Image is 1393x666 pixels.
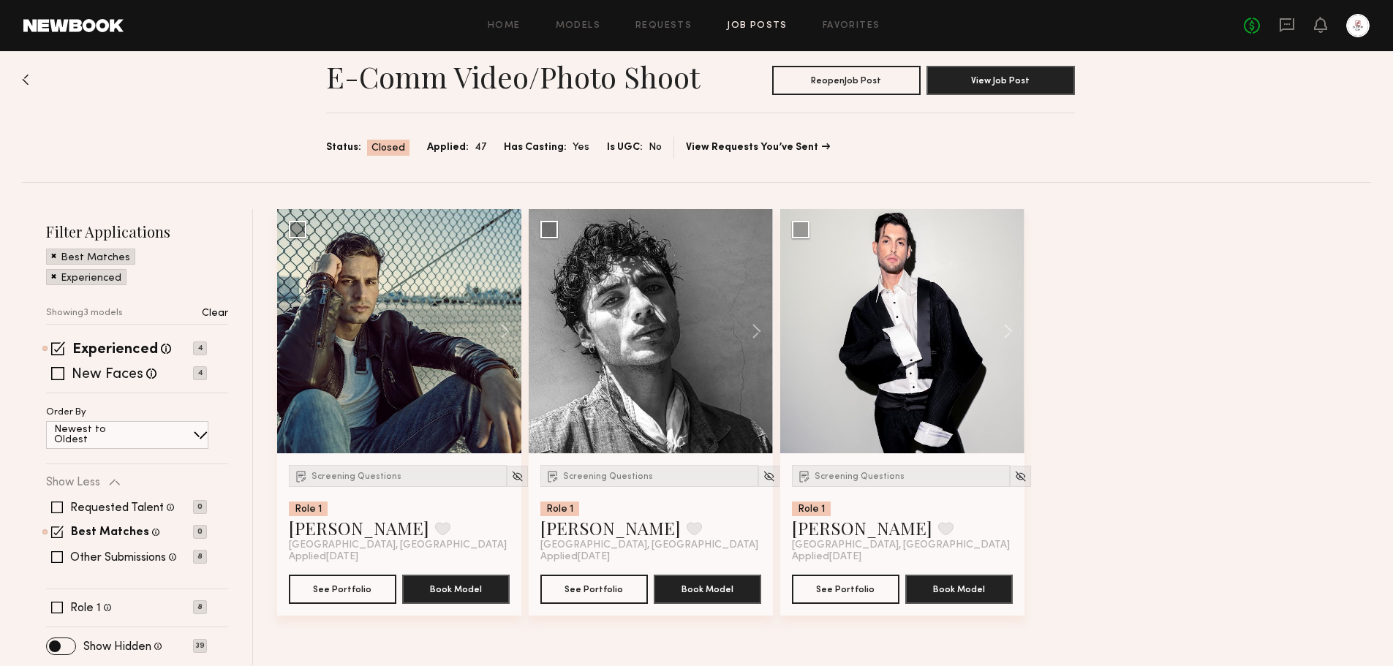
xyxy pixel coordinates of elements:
a: [PERSON_NAME] [289,516,429,540]
a: Favorites [823,21,880,31]
label: Role 1 [70,602,101,614]
span: Is UGC: [607,140,643,156]
img: Unhide Model [1014,470,1027,483]
p: Newest to Oldest [54,425,141,445]
button: See Portfolio [540,575,648,604]
div: Applied [DATE] [289,551,510,563]
p: Order By [46,408,86,417]
button: Book Model [905,575,1013,604]
div: Role 1 [540,502,579,516]
a: [PERSON_NAME] [540,516,681,540]
img: Submission Icon [797,469,812,483]
a: [PERSON_NAME] [792,516,932,540]
p: 0 [193,525,207,539]
button: ReopenJob Post [772,66,921,95]
div: Role 1 [792,502,831,516]
button: Book Model [654,575,761,604]
a: View Requests You’ve Sent [686,143,830,153]
img: Back to previous page [22,74,29,86]
label: Best Matches [71,527,149,539]
div: Role 1 [289,502,328,516]
span: Screening Questions [312,472,401,481]
a: Book Model [402,582,510,594]
button: View Job Post [926,66,1075,95]
a: Home [488,21,521,31]
span: Screening Questions [563,472,653,481]
button: See Portfolio [792,575,899,604]
p: 4 [193,366,207,380]
span: [GEOGRAPHIC_DATA], [GEOGRAPHIC_DATA] [792,540,1010,551]
p: 39 [193,639,207,653]
div: Applied [DATE] [792,551,1013,563]
span: 47 [475,140,486,156]
a: Job Posts [727,21,788,31]
p: Clear [202,309,228,319]
p: 8 [193,600,207,614]
span: Applied: [427,140,469,156]
button: See Portfolio [289,575,396,604]
label: New Faces [72,368,143,382]
p: Show Less [46,477,100,488]
label: Show Hidden [83,641,151,653]
a: Requests [635,21,692,31]
span: Screening Questions [815,472,905,481]
span: Status: [326,140,361,156]
p: Experienced [61,273,121,284]
img: Submission Icon [294,469,309,483]
span: [GEOGRAPHIC_DATA], [GEOGRAPHIC_DATA] [289,540,507,551]
h1: E-Comm Video/Photo Shoot [326,58,700,95]
span: No [649,140,662,156]
a: Models [556,21,600,31]
label: Experienced [72,343,158,357]
div: Applied [DATE] [540,551,761,563]
img: Unhide Model [763,470,775,483]
span: [GEOGRAPHIC_DATA], [GEOGRAPHIC_DATA] [540,540,758,551]
img: Unhide Model [511,470,524,483]
p: 0 [193,500,207,514]
label: Other Submissions [70,552,166,564]
p: 4 [193,341,207,355]
a: Book Model [905,582,1013,594]
span: Yes [573,140,589,156]
button: Book Model [402,575,510,604]
p: Showing 3 models [46,309,123,318]
span: Closed [371,141,405,156]
h2: Filter Applications [46,222,228,241]
p: 8 [193,550,207,564]
label: Requested Talent [70,502,164,514]
a: Book Model [654,582,761,594]
p: Best Matches [61,253,130,263]
img: Submission Icon [546,469,560,483]
span: Has Casting: [504,140,567,156]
